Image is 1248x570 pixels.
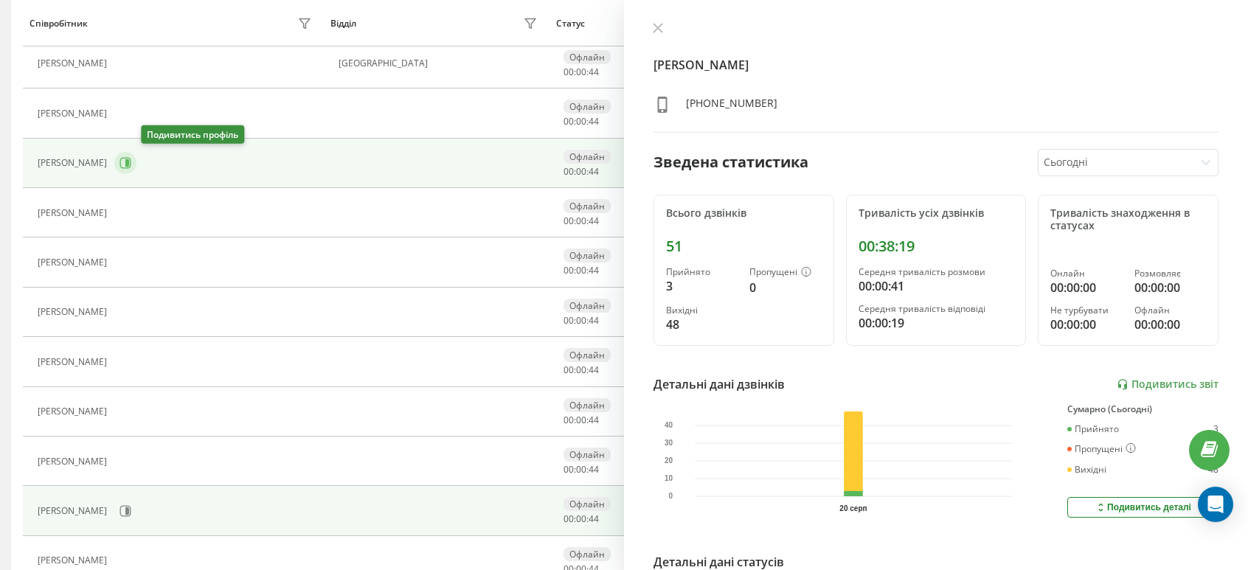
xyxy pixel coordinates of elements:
[1050,268,1122,279] div: Онлайн
[564,165,574,178] span: 00
[576,314,586,327] span: 00
[564,414,574,426] span: 00
[564,265,599,276] div: : :
[564,115,574,128] span: 00
[564,364,574,376] span: 00
[576,165,586,178] span: 00
[564,150,611,164] div: Офлайн
[589,165,599,178] span: 44
[589,264,599,277] span: 44
[1067,465,1106,475] div: Вихідні
[330,18,356,29] div: Відділ
[38,555,111,566] div: [PERSON_NAME]
[38,208,111,218] div: [PERSON_NAME]
[564,365,599,375] div: : :
[1208,465,1218,475] div: 48
[38,456,111,467] div: [PERSON_NAME]
[654,56,1218,74] h4: [PERSON_NAME]
[669,493,673,501] text: 0
[859,237,1014,255] div: 00:38:19
[556,18,585,29] div: Статус
[1134,305,1206,316] div: Офлайн
[564,448,611,462] div: Офлайн
[576,512,586,525] span: 00
[1050,207,1206,232] div: Тривалість знаходження в статусах
[665,422,673,430] text: 40
[749,267,821,279] div: Пропущені
[38,307,111,317] div: [PERSON_NAME]
[564,67,599,77] div: : :
[666,207,822,220] div: Всього дзвінків
[666,316,738,333] div: 48
[38,257,111,268] div: [PERSON_NAME]
[859,304,1014,314] div: Середня тривалість відповіді
[38,108,111,119] div: [PERSON_NAME]
[1067,404,1218,414] div: Сумарно (Сьогодні)
[564,117,599,127] div: : :
[564,216,599,226] div: : :
[576,463,586,476] span: 00
[564,415,599,425] div: : :
[589,364,599,376] span: 44
[1050,279,1122,296] div: 00:00:00
[686,96,777,117] div: [PHONE_NUMBER]
[38,406,111,417] div: [PERSON_NAME]
[576,264,586,277] span: 00
[1134,268,1206,279] div: Розмовляє
[859,267,1014,277] div: Середня тривалість розмови
[564,398,611,412] div: Офлайн
[665,439,673,448] text: 30
[666,305,738,316] div: Вихідні
[339,58,541,69] div: [GEOGRAPHIC_DATA]
[589,512,599,525] span: 44
[564,167,599,177] div: : :
[859,277,1014,295] div: 00:00:41
[564,299,611,313] div: Офлайн
[1050,305,1122,316] div: Не турбувати
[839,504,867,512] text: 20 серп
[1213,424,1218,434] div: 3
[589,215,599,227] span: 44
[38,506,111,516] div: [PERSON_NAME]
[576,215,586,227] span: 00
[38,158,111,168] div: [PERSON_NAME]
[654,375,785,393] div: Детальні дані дзвінків
[564,463,574,476] span: 00
[1134,316,1206,333] div: 00:00:00
[1117,378,1218,391] a: Подивитись звіт
[564,497,611,511] div: Офлайн
[141,125,244,144] div: Подивитись профіль
[564,264,574,277] span: 00
[1067,424,1119,434] div: Прийнято
[666,267,738,277] div: Прийнято
[564,348,611,362] div: Офлайн
[564,514,599,524] div: : :
[1134,279,1206,296] div: 00:00:00
[564,465,599,475] div: : :
[1050,316,1122,333] div: 00:00:00
[30,18,88,29] div: Співробітник
[859,314,1014,332] div: 00:00:19
[576,364,586,376] span: 00
[564,314,574,327] span: 00
[666,237,822,255] div: 51
[564,100,611,114] div: Офлайн
[1095,501,1191,513] div: Подивитись деталі
[564,66,574,78] span: 00
[665,457,673,465] text: 20
[749,279,821,296] div: 0
[576,66,586,78] span: 00
[666,277,738,295] div: 3
[1067,497,1218,518] button: Подивитись деталі
[654,151,808,173] div: Зведена статистика
[589,463,599,476] span: 44
[38,58,111,69] div: [PERSON_NAME]
[589,66,599,78] span: 44
[589,314,599,327] span: 44
[665,475,673,483] text: 10
[564,512,574,525] span: 00
[1198,487,1233,522] div: Open Intercom Messenger
[859,207,1014,220] div: Тривалість усіх дзвінків
[589,414,599,426] span: 44
[564,248,611,263] div: Офлайн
